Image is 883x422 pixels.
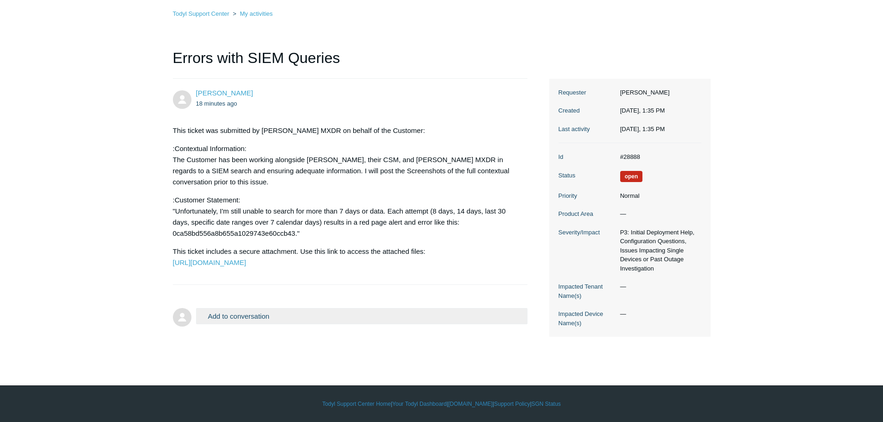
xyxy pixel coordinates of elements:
[240,10,273,17] a: My activities
[173,246,519,268] p: This ticket includes a secure attachment. Use this link to access the attached files:
[559,228,616,237] dt: Severity/Impact
[532,400,561,408] a: SGN Status
[392,400,446,408] a: Your Todyl Dashboard
[322,400,391,408] a: Todyl Support Center Home
[494,400,530,408] a: Support Policy
[616,228,701,273] dd: P3: Initial Deployment Help, Configuration Questions, Issues Impacting Single Devices or Past Out...
[559,309,616,328] dt: Impacted Device Name(s)
[231,10,273,17] li: My activities
[616,152,701,162] dd: #28888
[559,282,616,300] dt: Impacted Tenant Name(s)
[616,282,701,291] dd: —
[616,309,701,319] dd: —
[559,152,616,162] dt: Id
[173,258,246,266] a: [URL][DOMAIN_NAME]
[173,10,229,17] a: Todyl Support Center
[173,47,528,79] h1: Errors with SIEM Queries
[620,107,665,114] time: 10/13/2025, 13:35
[196,89,253,97] a: [PERSON_NAME]
[173,195,519,239] p: :Customer Statement: "Unfortunately, I'm still unable to search for more than 7 days or data. Eac...
[196,308,528,324] button: Add to conversation
[173,10,231,17] li: Todyl Support Center
[173,125,519,136] p: This ticket was submitted by [PERSON_NAME] MXDR on behalf of the Customer:
[559,106,616,115] dt: Created
[196,100,237,107] time: 10/13/2025, 13:35
[616,88,701,97] dd: [PERSON_NAME]
[448,400,493,408] a: [DOMAIN_NAME]
[559,191,616,201] dt: Priority
[173,143,519,188] p: :Contextual Information: The Customer has been working alongside [PERSON_NAME], their CSM, and [P...
[616,191,701,201] dd: Normal
[559,125,616,134] dt: Last activity
[173,400,711,408] div: | | | |
[559,171,616,180] dt: Status
[620,126,665,132] time: 10/13/2025, 13:35
[616,209,701,219] dd: —
[559,88,616,97] dt: Requester
[559,209,616,219] dt: Product Area
[620,171,643,182] span: We are working on a response for you
[196,89,253,97] span: Adam Dominguez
